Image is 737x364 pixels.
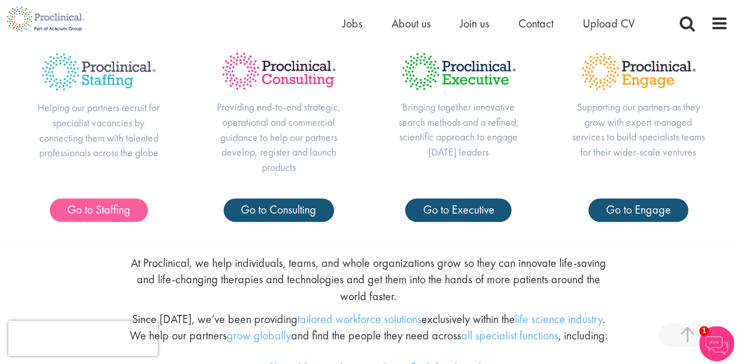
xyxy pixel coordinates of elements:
img: Proclinical Title [392,43,525,99]
span: 1 [699,326,709,336]
img: Proclinical Title [212,43,345,99]
a: Go to Staffing [50,198,148,222]
p: Bringing together innovative search methods and a refined, scientific approach to engage [DATE] l... [392,99,525,160]
p: Helping our partners recruit for specialist vacancies by connecting them with talented profession... [32,100,165,160]
span: Go to Engage [606,202,671,217]
a: Jobs [342,16,362,31]
span: Go to Staffing [67,202,130,217]
img: Proclinical Title [32,43,165,100]
iframe: reCAPTCHA [8,321,158,356]
a: Go to Engage [589,198,688,222]
p: Providing end-to-end strategic, operational and commercial guidance to help our partners develop,... [212,99,345,175]
img: Chatbot [699,326,734,361]
a: Go to Executive [405,198,511,222]
a: all specialist functions [461,328,558,343]
a: grow globally [226,328,290,343]
a: Upload CV [583,16,635,31]
span: Go to Consulting [241,202,316,217]
a: Contact [518,16,553,31]
a: About us [392,16,431,31]
a: life science industry [514,311,602,327]
p: Supporting our partners as they grow with expert managed services to build specialists teams for ... [572,99,705,160]
p: At Proclinical, we help individuals, teams, and whole organizations grow so they can innovate lif... [126,255,611,305]
a: Go to Consulting [223,198,334,222]
span: Go to Executive [423,202,494,217]
img: Proclinical Title [572,43,705,99]
a: Join us [460,16,489,31]
p: Since [DATE], we’ve been providing exclusively within the . We help our partners and find the peo... [126,311,611,344]
a: tailored workforce solutions [297,311,421,327]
